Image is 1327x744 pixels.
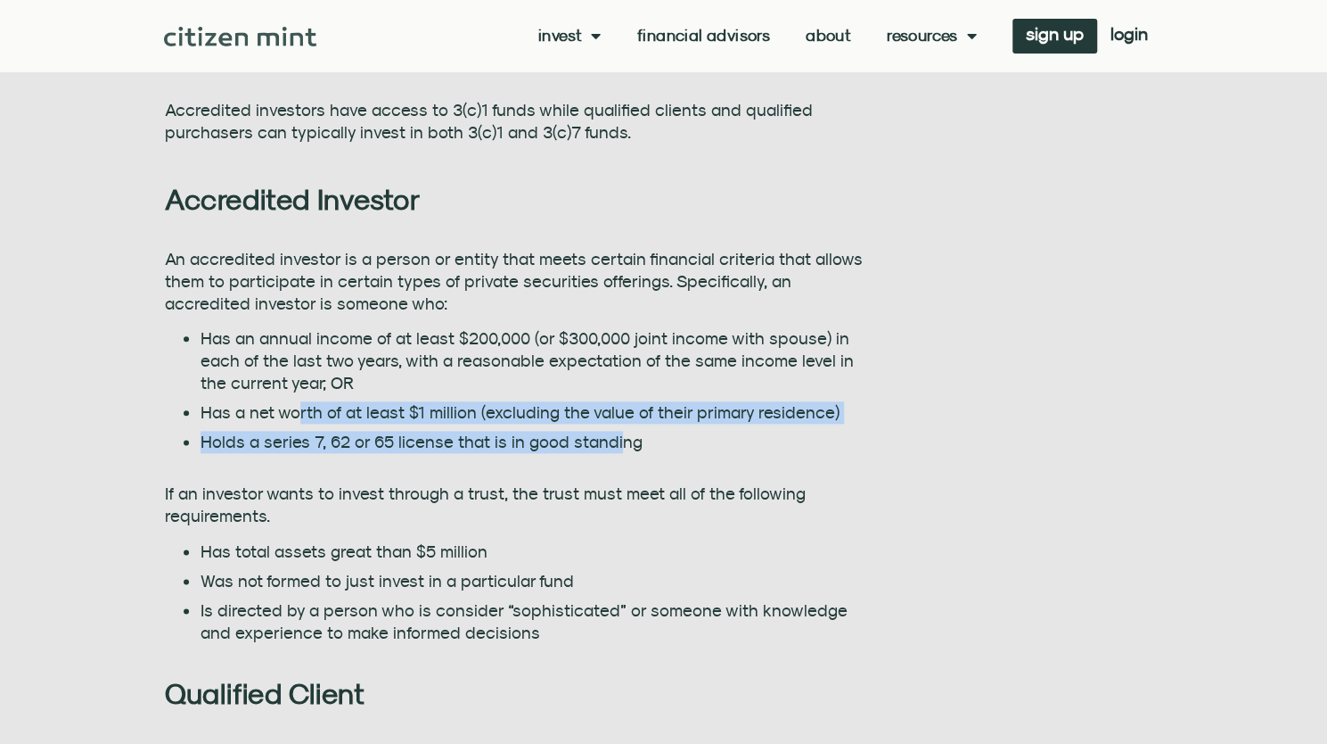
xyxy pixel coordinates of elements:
a: sign up [1012,19,1097,54]
li: Has an annual income of at least $200,000 (or $300,000 joint income with spouse) in each of the l... [201,327,865,394]
a: Financial Advisors [637,27,770,45]
a: About [806,27,851,45]
nav: Menu [538,27,977,45]
b: Qualified Client [165,676,365,710]
li: Is directed by a person who is consider “sophisticated” or someone with knowledge and experience ... [201,599,865,644]
span: sign up [1026,28,1084,40]
img: Citizen Mint [164,27,316,46]
p: Accredited investors have access to 3(c)1 funds while qualified clients and qualified purchasers ... [165,99,865,144]
a: Invest [538,27,602,45]
strong: Accredited Investor [165,182,421,216]
p: An accredited investor is a person or entity that meets certain financial criteria that allows th... [165,248,865,315]
li: Has total assets great than $5 million [201,541,865,563]
span: login [1110,28,1148,40]
a: Resources [887,27,977,45]
a: login [1097,19,1161,54]
p: If an investor wants to invest through a trust, the trust must meet all of the following requirem... [165,483,865,527]
li: Holds a series 7, 62 or 65 license that is in good standing [201,431,865,453]
li: Was not formed to just invest in a particular fund [201,570,865,592]
li: Has a net worth of at least $1 million (excluding the value of their primary residence) [201,401,865,424]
